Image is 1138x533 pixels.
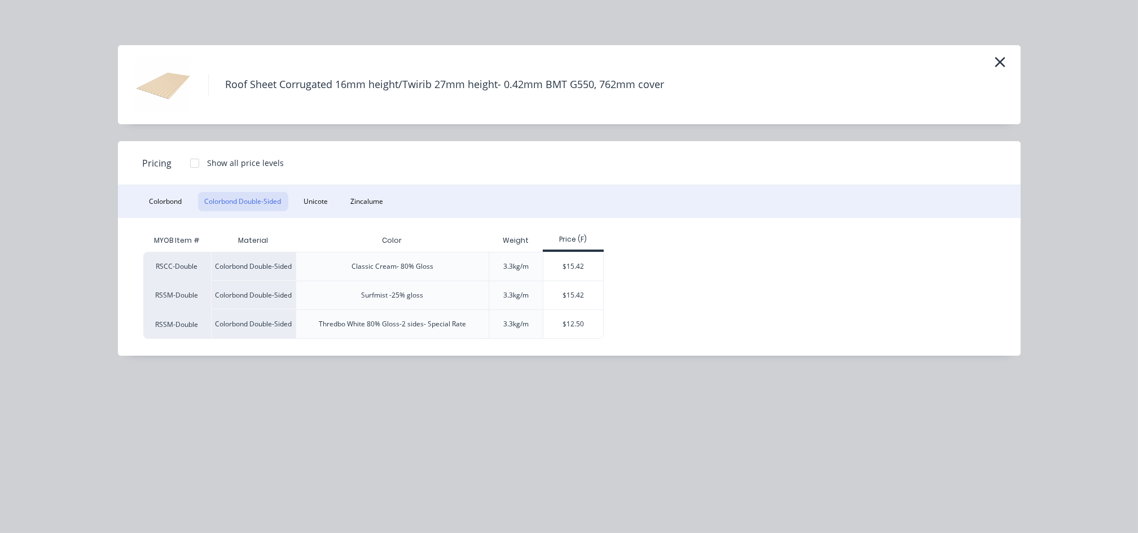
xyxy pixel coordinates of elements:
[503,261,529,272] div: 3.3kg/m
[143,281,211,309] div: RSSM-Double
[503,290,529,300] div: 3.3kg/m
[543,310,604,338] div: $12.50
[143,229,211,252] div: MYOB Item #
[319,319,466,329] div: Thredbo White 80% Gloss-2 sides- Special Rate
[208,157,284,169] div: Show all price levels
[351,261,433,272] div: Classic Cream- 80% Gloss
[503,319,529,329] div: 3.3kg/m
[361,290,423,300] div: Surfmist -25% gloss
[211,309,296,339] div: Colorbond Double-Sided
[297,192,335,211] button: Unicote
[135,56,191,113] img: Roof Sheet Corrugated 16mm height/Twirib 27mm height- 0.42mm BMT G550, 762mm cover
[373,226,411,255] div: Color
[143,309,211,339] div: RSSM-Double
[143,192,189,211] button: Colorbond
[543,234,604,244] div: Price (F)
[211,281,296,309] div: Colorbond Double-Sided
[344,192,390,211] button: Zincalume
[208,74,682,95] h4: Roof Sheet Corrugated 16mm height/Twirib 27mm height- 0.42mm BMT G550, 762mm cover
[198,192,288,211] button: Colorbond Double-Sided
[211,229,296,252] div: Material
[543,281,604,309] div: $15.42
[211,252,296,281] div: Colorbond Double-Sided
[543,252,604,281] div: $15.42
[143,252,211,281] div: RSCC-Double
[494,226,538,255] div: Weight
[143,156,172,170] span: Pricing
